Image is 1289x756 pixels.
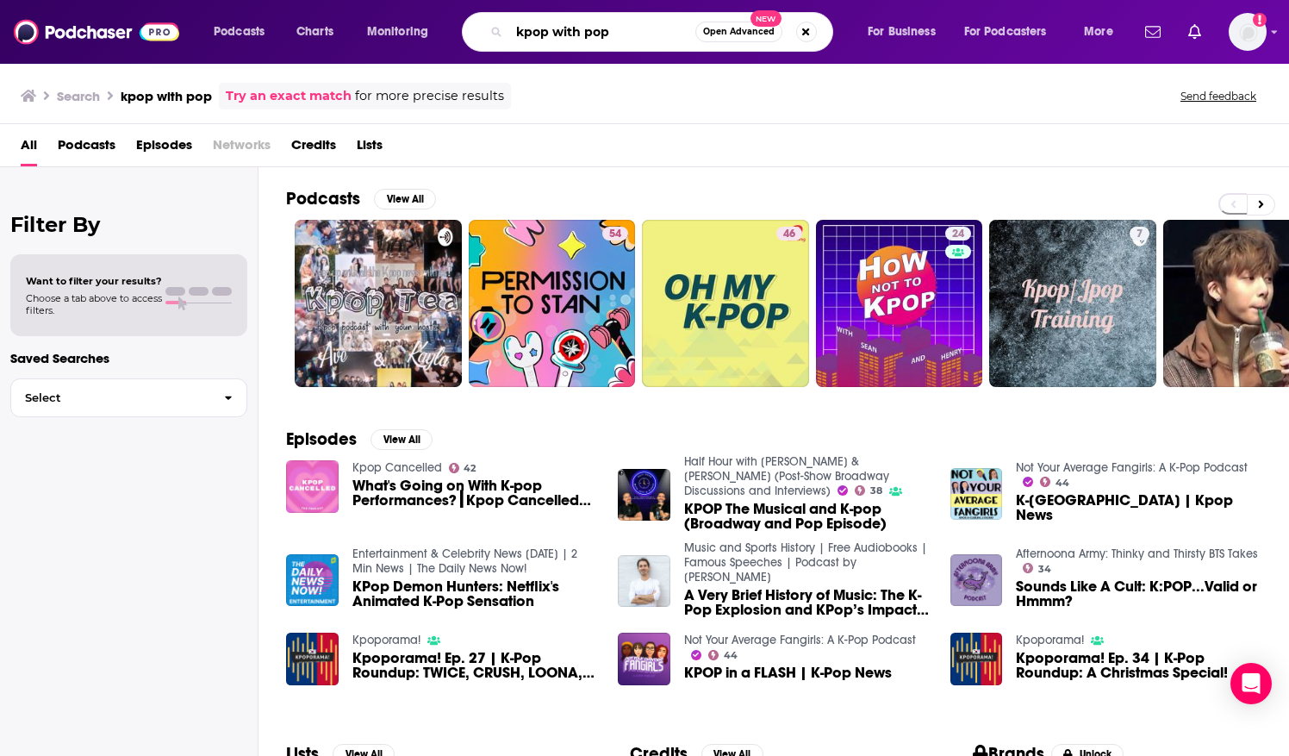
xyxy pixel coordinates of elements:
a: Try an exact match [226,86,352,106]
span: Select [11,392,210,403]
button: Send feedback [1175,89,1261,103]
a: KPOP in a FLASH | K-Pop News [684,665,892,680]
img: Podchaser - Follow, Share and Rate Podcasts [14,16,179,48]
span: 44 [724,652,738,659]
a: 44 [708,650,738,660]
span: Monitoring [367,20,428,44]
a: All [21,131,37,166]
span: For Business [868,20,936,44]
a: 54 [469,220,636,387]
img: What's Going on With K-pop Performances?┃Kpop Cancelled Ep. 29 [286,460,339,513]
span: 24 [952,226,964,243]
a: K-pop Town Road | Kpop News [1016,493,1261,522]
span: New [750,10,781,27]
span: 44 [1055,479,1069,487]
a: Half Hour with Jeff & Richie (Post-Show Broadway Discussions and Interviews) [684,454,889,498]
a: 24 [816,220,983,387]
button: View All [371,429,433,450]
span: 7 [1136,226,1143,243]
a: Podcasts [58,131,115,166]
img: A Very Brief History of Music: The K-Pop Explosion and KPop’s Impact on the World [618,555,670,608]
button: open menu [355,18,451,46]
img: Kpoporama! Ep. 27 | K-Pop Roundup: TWICE, CRUSH, LOONA, TXT [286,633,339,685]
button: open menu [1072,18,1135,46]
a: 46 [642,220,809,387]
img: Sounds Like A Cult: K:POP...Valid or Hmmm? [950,554,1003,607]
a: Kpoporama! [1016,633,1084,647]
a: 44 [1040,477,1069,487]
a: KPop Demon Hunters: Netflix's Animated K-Pop Sensation [352,579,598,609]
a: Credits [291,131,336,166]
a: Entertainment & Celebrity News Today | 2 Min News | The Daily News Now! [352,547,577,576]
a: Kpop Cancelled [352,460,442,475]
a: Kpoporama! Ep. 34 | K-Pop Roundup: A Christmas Special! [1016,651,1261,680]
span: For Podcasters [964,20,1047,44]
span: 38 [870,487,882,495]
a: Not Your Average Fangirls: A K-Pop Podcast [684,633,916,647]
a: 7 [1130,227,1149,241]
div: Open Intercom Messenger [1230,663,1272,704]
a: Episodes [136,131,192,166]
h2: Filter By [10,212,247,237]
button: Open AdvancedNew [695,22,782,42]
span: Open Advanced [703,28,775,36]
a: Kpoporama! Ep. 27 | K-Pop Roundup: TWICE, CRUSH, LOONA, TXT [352,651,598,680]
a: Show notifications dropdown [1181,17,1208,47]
span: Logged in as ShellB [1229,13,1267,51]
a: Sounds Like A Cult: K:POP...Valid or Hmmm? [1016,579,1261,609]
span: 54 [609,226,621,243]
a: 7 [989,220,1156,387]
span: Podcasts [214,20,265,44]
a: Lists [357,131,383,166]
button: open menu [953,18,1072,46]
button: View All [374,189,436,209]
a: PodcastsView All [286,188,436,209]
img: User Profile [1229,13,1267,51]
a: KPOP The Musical and K-pop (Broadway and Pop Episode) [684,502,930,531]
a: A Very Brief History of Music: The K-Pop Explosion and KPop’s Impact on the World [684,588,930,617]
span: 42 [464,465,476,472]
img: KPOP The Musical and K-pop (Broadway and Pop Episode) [618,469,670,522]
input: Search podcasts, credits, & more... [509,18,695,46]
a: Kpoporama! [352,633,420,647]
a: EpisodesView All [286,428,433,450]
span: More [1084,20,1113,44]
img: KPop Demon Hunters: Netflix's Animated K-Pop Sensation [286,554,339,607]
span: K-[GEOGRAPHIC_DATA] | Kpop News [1016,493,1261,522]
span: 46 [783,226,795,243]
a: Afternoona Army: Thinky and Thirsty BTS Takes [1016,547,1258,561]
a: 38 [855,485,882,496]
img: K-pop Town Road | Kpop News [950,468,1003,521]
a: 24 [945,227,971,241]
a: 42 [449,463,476,473]
img: KPOP in a FLASH | K-Pop News [618,633,670,685]
span: Want to filter your results? [26,275,162,287]
svg: Add a profile image [1253,13,1267,27]
button: open menu [202,18,287,46]
img: Kpoporama! Ep. 34 | K-Pop Roundup: A Christmas Special! [950,633,1003,685]
span: Networks [213,131,271,166]
span: Choose a tab above to access filters. [26,292,162,316]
